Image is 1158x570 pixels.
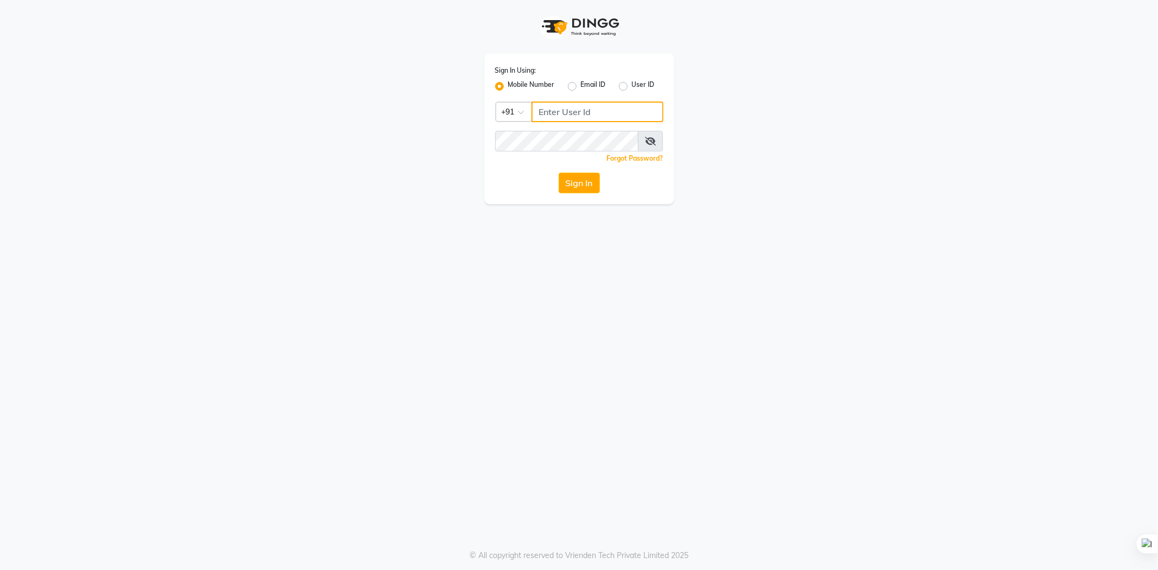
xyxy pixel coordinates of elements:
[536,11,623,43] img: logo1.svg
[508,80,555,93] label: Mobile Number
[607,154,663,162] a: Forgot Password?
[495,66,536,75] label: Sign In Using:
[495,131,639,151] input: Username
[632,80,655,93] label: User ID
[559,173,600,193] button: Sign In
[581,80,606,93] label: Email ID
[531,102,663,122] input: Username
